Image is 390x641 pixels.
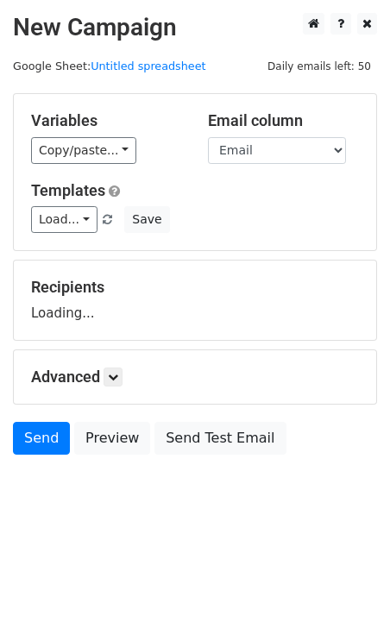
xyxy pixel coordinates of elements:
[261,60,377,72] a: Daily emails left: 50
[31,181,105,199] a: Templates
[124,206,169,233] button: Save
[208,111,359,130] h5: Email column
[31,206,97,233] a: Load...
[74,422,150,455] a: Preview
[31,278,359,297] h5: Recipients
[154,422,286,455] a: Send Test Email
[13,60,206,72] small: Google Sheet:
[31,137,136,164] a: Copy/paste...
[31,111,182,130] h5: Variables
[91,60,205,72] a: Untitled spreadsheet
[31,278,359,323] div: Loading...
[13,422,70,455] a: Send
[13,13,377,42] h2: New Campaign
[31,368,359,386] h5: Advanced
[261,57,377,76] span: Daily emails left: 50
